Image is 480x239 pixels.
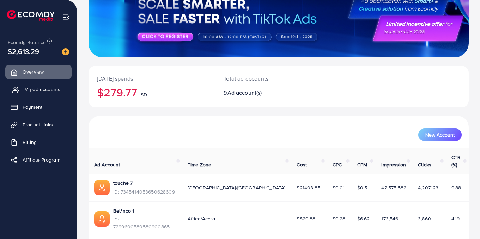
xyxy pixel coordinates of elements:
span: $0.01 [333,184,345,191]
span: $2,613.29 [8,46,39,56]
span: ID: 7299600580580900865 [113,216,176,231]
img: image [62,48,69,55]
span: My ad accounts [24,86,60,93]
span: CTR (%) [451,154,461,168]
span: Payment [23,103,42,111]
span: 4,207,123 [418,184,438,191]
span: Ecomdy Balance [8,39,46,46]
img: logo [7,10,55,21]
span: 173,546 [381,215,398,222]
span: $0.28 [333,215,346,222]
img: menu [62,13,70,21]
span: 42,575,582 [381,184,406,191]
a: Overview [5,65,72,79]
span: Overview [23,68,44,75]
span: [GEOGRAPHIC_DATA]/[GEOGRAPHIC_DATA] [188,184,286,191]
span: $21403.85 [297,184,320,191]
span: Clicks [418,161,431,168]
span: Time Zone [188,161,211,168]
a: Billing [5,135,72,149]
span: CPC [333,161,342,168]
span: Ad account(s) [227,89,262,96]
span: Africa/Accra [188,215,215,222]
span: 9.88 [451,184,461,191]
button: New Account [418,128,462,141]
span: $6.62 [357,215,370,222]
h2: $279.77 [97,86,207,99]
span: Affiliate Program [23,156,60,163]
a: My ad accounts [5,82,72,96]
a: Affiliate Program [5,153,72,167]
a: Bel*nco 1 [113,207,176,214]
iframe: Chat [450,207,475,234]
span: Impression [381,161,406,168]
span: $820.88 [297,215,315,222]
span: Product Links [23,121,53,128]
span: $0.5 [357,184,367,191]
span: 3,860 [418,215,431,222]
span: Cost [297,161,307,168]
a: Payment [5,100,72,114]
a: touche 7 [113,180,175,187]
p: [DATE] spends [97,74,207,83]
span: ID: 7345414053650628609 [113,188,175,195]
span: Ad Account [94,161,120,168]
img: ic-ads-acc.e4c84228.svg [94,211,110,227]
span: Billing [23,139,37,146]
span: CPM [357,161,367,168]
h2: 9 [224,89,302,96]
a: Product Links [5,118,72,132]
span: USD [137,91,147,98]
p: Total ad accounts [224,74,302,83]
span: New Account [425,132,455,137]
img: ic-ads-acc.e4c84228.svg [94,180,110,195]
